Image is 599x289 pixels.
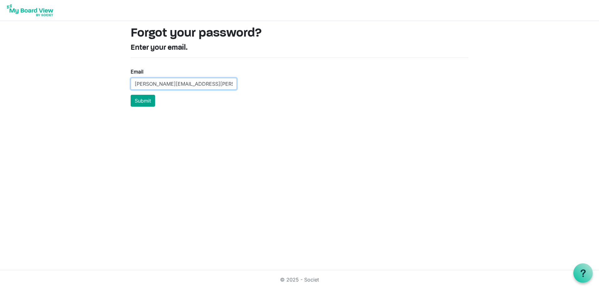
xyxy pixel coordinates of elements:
h1: Forgot your password? [131,26,468,41]
label: Email [131,68,143,75]
a: © 2025 - Societ [280,276,319,283]
h4: Enter your email. [131,43,468,53]
img: My Board View Logo [5,3,55,18]
button: Submit [131,95,155,107]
